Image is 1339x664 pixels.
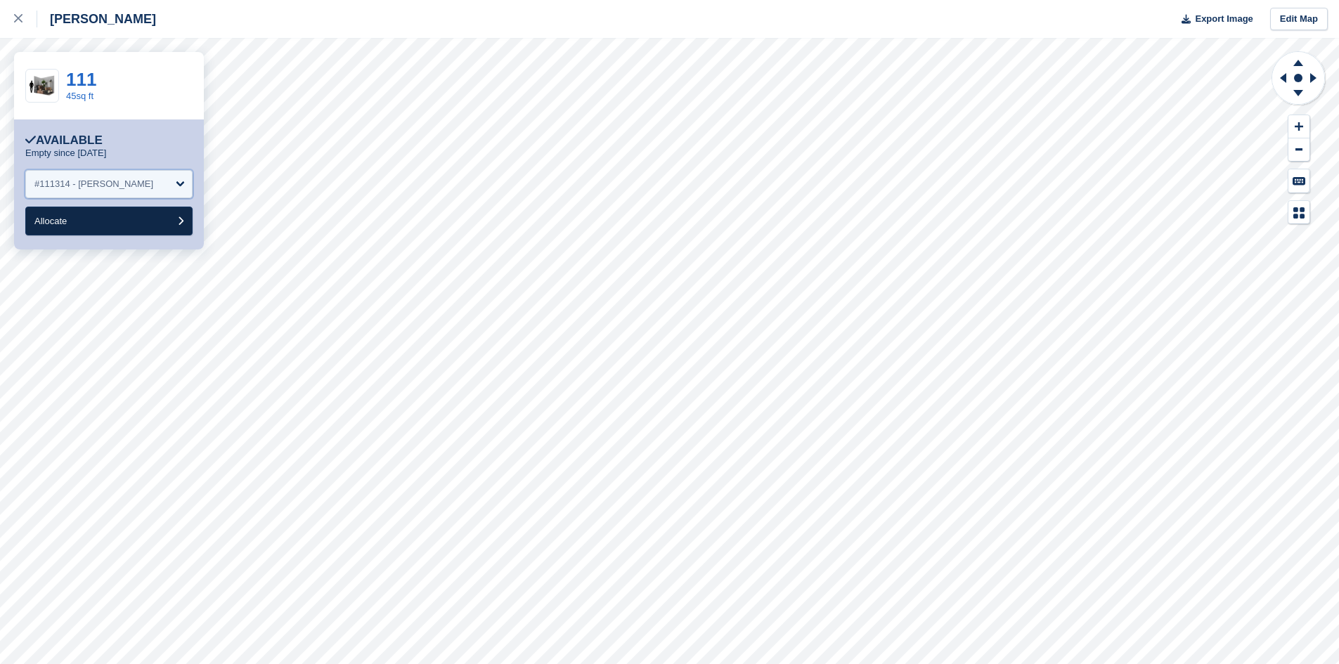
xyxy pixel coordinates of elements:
p: Empty since [DATE] [25,148,106,159]
span: Allocate [34,216,67,226]
button: Zoom Out [1288,138,1309,162]
div: [PERSON_NAME] [37,11,156,27]
button: Zoom In [1288,115,1309,138]
div: Available [25,134,103,148]
button: Export Image [1173,8,1253,31]
button: Allocate [25,207,193,235]
button: Map Legend [1288,201,1309,224]
div: #111314 - [PERSON_NAME] [34,177,153,191]
a: 111 [66,69,96,90]
span: Export Image [1195,12,1253,26]
img: 40-sqft-unit.jpg [26,74,58,98]
a: 45sq ft [66,91,93,101]
button: Keyboard Shortcuts [1288,169,1309,193]
a: Edit Map [1270,8,1328,31]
